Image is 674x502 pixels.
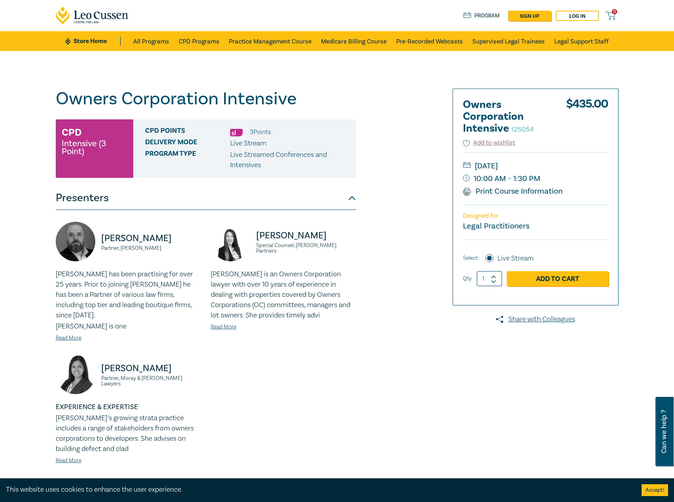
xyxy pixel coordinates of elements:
[463,172,608,185] small: 10:00 AM - 1:30 PM
[56,413,201,454] p: [PERSON_NAME]’s growing strata practice includes a range of stakeholders from owners corporations...
[145,150,230,170] span: Program type
[179,31,219,51] a: CPD Programs
[56,457,81,464] a: Read More
[56,402,138,411] strong: EXPERIENCE & EXPERTISE
[56,89,356,109] h1: Owners Corporation Intensive
[56,355,95,394] img: https://s3.ap-southeast-2.amazonaws.com/leo-cussen-store-production-content/Contacts/Fabienne%20L...
[56,269,201,321] p: [PERSON_NAME] has been practising for over 25 years. Prior to joining [PERSON_NAME] he has been a...
[463,274,472,283] label: Qty
[145,138,230,149] span: Delivery Mode
[145,127,230,137] span: CPD Points
[507,271,608,286] a: Add to Cart
[211,222,250,261] img: https://s3.ap-southeast-2.amazonaws.com/leo-cussen-store-production-content/Contacts/Deborah%20An...
[6,485,630,495] div: This website uses cookies to enhance the user experience.
[211,323,236,330] a: Read More
[101,232,201,245] p: [PERSON_NAME]
[230,150,350,170] p: Live Streamed Conferences and Intensives
[508,11,551,21] a: sign up
[477,271,502,286] input: 1
[660,402,668,462] span: Can we help ?
[642,484,668,496] button: Accept cookies
[101,362,201,375] p: [PERSON_NAME]
[56,222,95,261] img: https://s3.ap-southeast-2.amazonaws.com/leo-cussen-store-production-content/Contacts/Tim%20Graham...
[554,31,609,51] a: Legal Support Staff
[56,334,81,342] a: Read More
[321,31,387,51] a: Medicare Billing Course
[65,37,120,45] a: Store Home
[101,376,201,387] small: Partner, Moray & [PERSON_NAME] Lawyers
[463,138,515,147] button: Add to wishlist
[512,125,534,134] small: I25054
[463,212,608,220] p: Designed for
[230,139,266,148] span: Live Stream
[256,229,356,242] p: [PERSON_NAME]
[472,31,545,51] a: Supervised Legal Trainees
[133,31,169,51] a: All Programs
[463,99,550,134] h2: Owners Corporation Intensive
[453,314,619,325] a: Share with Colleagues
[56,186,356,210] button: Presenters
[230,129,243,136] img: Substantive Law
[101,245,201,251] small: Partner, [PERSON_NAME]
[556,11,599,21] a: Log in
[211,269,356,321] p: [PERSON_NAME] is an Owners Corporation lawyer with over 10 years of experience in dealing with pr...
[62,140,127,155] small: Intensive (3 Point)
[229,31,312,51] a: Practice Management Course
[612,9,617,14] span: 0
[250,127,271,137] li: 3 Point s
[396,31,463,51] a: Pre-Recorded Webcasts
[463,221,529,231] small: Legal Practitioners
[56,321,201,332] p: [PERSON_NAME] is one
[256,243,356,254] small: Special Counsel, [PERSON_NAME] Partners
[463,186,563,196] a: Print Course Information
[566,99,608,138] div: $ 435.00
[463,11,500,20] a: Program
[463,160,608,172] small: [DATE]
[463,254,479,262] span: Select:
[497,253,534,264] label: Live Stream
[62,125,81,140] h3: CPD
